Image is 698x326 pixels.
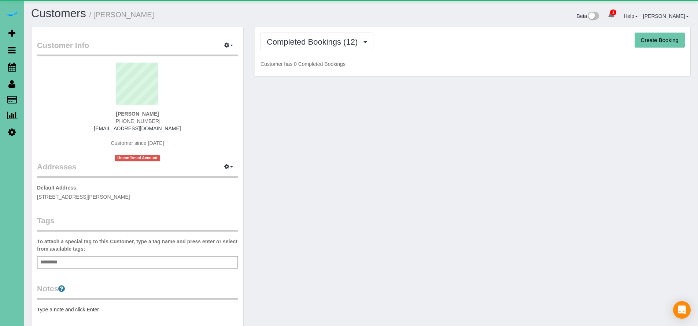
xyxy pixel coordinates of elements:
a: [EMAIL_ADDRESS][DOMAIN_NAME] [94,125,181,131]
span: 1 [610,10,616,15]
span: [PHONE_NUMBER] [114,118,160,124]
a: Help [624,13,638,19]
a: Customers [31,7,86,20]
label: Default Address: [37,184,78,191]
span: Completed Bookings (12) [267,37,361,46]
div: Open Intercom Messenger [673,301,691,319]
a: [PERSON_NAME] [643,13,689,19]
img: New interface [587,12,599,21]
legend: Notes [37,283,238,300]
small: / [PERSON_NAME] [89,11,154,19]
button: Create Booking [635,33,685,48]
pre: Type a note and click Enter [37,306,238,313]
span: Customer since [DATE] [111,140,164,146]
img: Automaid Logo [4,7,19,18]
a: 1 [604,7,618,23]
span: Unconfirmed Account [115,155,160,161]
button: Completed Bookings (12) [261,33,373,51]
span: [STREET_ADDRESS][PERSON_NAME] [37,194,130,200]
a: Beta [577,13,599,19]
legend: Tags [37,215,238,232]
label: To attach a special tag to this Customer, type a tag name and press enter or select from availabl... [37,238,238,252]
strong: [PERSON_NAME] [116,111,159,117]
legend: Customer Info [37,40,238,56]
p: Customer has 0 Completed Bookings [261,60,685,68]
